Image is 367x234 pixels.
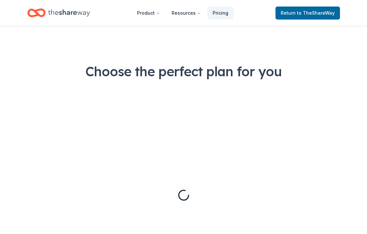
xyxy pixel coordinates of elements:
[207,7,233,20] a: Pricing
[132,7,165,20] button: Product
[275,7,340,20] a: Returnto TheShareWay
[166,7,206,20] button: Resources
[132,5,233,21] nav: Main
[297,10,335,16] span: to TheShareWay
[281,9,335,17] span: Return
[27,5,90,21] a: Home
[10,62,357,80] h1: Choose the perfect plan for you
